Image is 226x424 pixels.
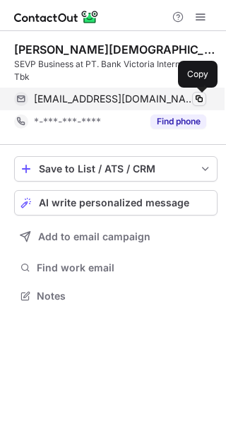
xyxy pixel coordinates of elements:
span: Add to email campaign [38,231,150,242]
span: [EMAIL_ADDRESS][DOMAIN_NAME] [34,93,196,105]
span: Find work email [37,261,212,274]
button: save-profile-one-click [14,156,218,182]
div: [PERSON_NAME][DEMOGRAPHIC_DATA] [14,42,218,57]
span: Notes [37,290,212,302]
button: Find work email [14,258,218,278]
div: Save to List / ATS / CRM [39,163,193,175]
span: AI write personalized message [39,197,189,208]
button: Add to email campaign [14,224,218,249]
img: ContactOut v5.3.10 [14,8,99,25]
button: AI write personalized message [14,190,218,216]
button: Notes [14,286,218,306]
button: Reveal Button [150,114,206,129]
div: SEVP Business at PT. Bank Victoria International, Tbk [14,58,218,83]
